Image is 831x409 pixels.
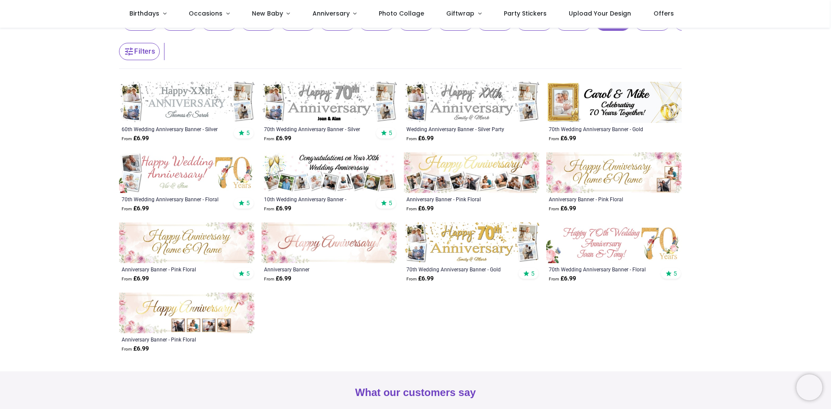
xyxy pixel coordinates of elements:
span: 5 [246,199,250,207]
a: 70th Wedding Anniversary Banner - Gold Ring Design [549,126,653,132]
span: Anniversary [312,9,350,18]
img: Personalised Anniversary Banner - Pink Floral - 4 Photo Upload [119,293,254,333]
strong: £ 6.99 [122,204,149,213]
a: Anniversary Banner - Pink Floral [122,266,226,273]
span: 5 [246,129,250,137]
span: From [406,136,417,141]
img: Personalised Anniversary Banner - Pink Floral - 9 Photo Upload [404,152,539,193]
img: Happy Anniversary Banner - Pink Floral [261,222,397,263]
span: From [122,206,132,211]
span: New Baby [252,9,283,18]
img: Personalised 70th Wedding Anniversary Banner - Floral Design - Custom Text & 2 Photo Upload [119,152,254,193]
img: Personalised 60th Wedding Anniversary Banner - Silver Celebration Design - 4 Photo Upload [119,82,254,122]
img: Personalised Anniversary Banner - Pink Floral - Custom Name [119,222,254,263]
span: 5 [531,270,535,277]
span: Upload Your Design [569,9,631,18]
strong: £ 6.99 [264,204,291,213]
span: From [264,206,274,211]
span: From [549,136,559,141]
strong: £ 6.99 [549,134,576,143]
span: 5 [389,129,392,137]
a: 70th Wedding Anniversary Banner - Floral Design [549,266,653,273]
span: From [406,206,417,211]
a: 70th Wedding Anniversary Banner - Silver Design [264,126,368,132]
strong: £ 6.99 [264,134,291,143]
span: From [264,277,274,281]
img: Personalised Wedding Anniversary Banner - Silver Party Design - Custom Text & 4 Photo Upload [404,82,539,122]
span: From [122,347,132,351]
iframe: Brevo live chat [796,374,822,400]
a: 70th Wedding Anniversary Banner - Floral Design [122,196,226,203]
span: Giftwrap [446,9,474,18]
span: Birthdays [129,9,159,18]
strong: £ 6.99 [549,274,576,283]
span: From [122,277,132,281]
strong: £ 6.99 [122,345,149,353]
strong: £ 6.99 [264,274,291,283]
img: Personalised 70th Wedding Anniversary Banner - Gold Design - Custom Name & 4 Photo Upload [404,222,539,263]
a: 70th Wedding Anniversary Banner - Gold Design [406,266,511,273]
img: Personalised 70th Wedding Anniversary Banner - Floral Design - Custom Text [546,222,682,263]
span: From [122,136,132,141]
span: Photo Collage [379,9,424,18]
img: Personalised 70th Wedding Anniversary Banner - Gold Ring Design - Custom Name & 1 Photo Upload [546,82,682,122]
span: Party Stickers [504,9,547,18]
img: Personalised 70th Wedding Anniversary Banner - Silver Design - Custom Name & 4 Photo Upload [261,82,397,122]
a: 10th Wedding Anniversary Banner - Champagne Design [264,196,368,203]
a: Anniversary Banner - Pink Floral [406,196,511,203]
span: 5 [389,199,392,207]
img: Personalised Anniversary Banner - Pink Floral - Custom Text & 2 Photos [546,152,682,193]
strong: £ 6.99 [122,134,149,143]
span: 5 [673,270,677,277]
span: From [549,206,559,211]
a: Anniversary Banner - Pink Floral [122,336,226,343]
strong: £ 6.99 [406,274,434,283]
strong: £ 6.99 [406,204,434,213]
strong: £ 6.99 [122,274,149,283]
h2: What our customers say [119,385,712,400]
strong: £ 6.99 [549,204,576,213]
button: Filters [119,43,160,60]
span: Occasions [189,9,222,18]
span: 5 [246,270,250,277]
img: Personalised 10th Wedding Anniversary Banner - Champagne Design - 9 Photo Upload [261,152,397,193]
strong: £ 6.99 [406,134,434,143]
a: Wedding Anniversary Banner - Silver Party Design [406,126,511,132]
a: Anniversary Banner [264,266,368,273]
span: From [406,277,417,281]
a: 60th Wedding Anniversary Banner - Silver Celebration Design [122,126,226,132]
span: Offers [654,9,674,18]
span: From [549,277,559,281]
span: From [264,136,274,141]
a: Anniversary Banner - Pink Floral [549,196,653,203]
